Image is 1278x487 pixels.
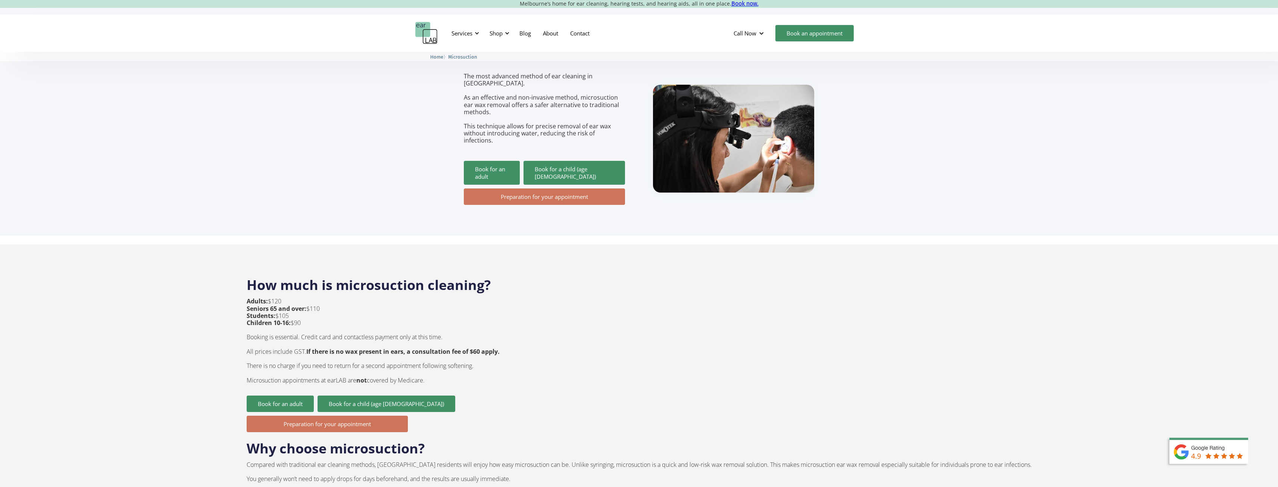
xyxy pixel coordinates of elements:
[430,54,443,60] span: Home
[775,25,854,41] a: Book an appointment
[247,396,314,412] a: Book for an adult
[490,29,503,37] div: Shop
[728,22,772,44] div: Call Now
[485,22,512,44] div: Shop
[451,29,472,37] div: Services
[415,22,438,44] a: home
[448,54,477,60] span: Microsuction
[653,85,814,193] img: boy getting ear checked.
[306,347,500,356] strong: If there is no wax present in ears, a consultation fee of $60 apply.
[734,29,756,37] div: Call Now
[247,319,291,327] strong: Children 10-16:
[448,53,477,60] a: Microsuction
[247,297,268,305] strong: Adults:
[247,432,425,458] h2: Why choose microsuction?
[537,22,564,44] a: About
[513,22,537,44] a: Blog
[318,396,455,412] a: Book for a child (age [DEMOGRAPHIC_DATA])
[464,73,625,144] p: The most advanced method of ear cleaning in [GEOGRAPHIC_DATA]. As an effective and non-invasive m...
[430,53,448,61] li: 〉
[247,305,306,313] strong: Seniors 65 and over:
[524,161,625,185] a: Book for a child (age [DEMOGRAPHIC_DATA])
[247,298,500,384] p: $120 $110 $105 $90 Booking is essential. Credit card and contactless payment only at this time. A...
[447,22,481,44] div: Services
[247,416,408,432] a: Preparation for your appointment
[247,312,275,320] strong: Students:
[356,376,367,384] strong: not
[430,53,443,60] a: Home
[464,161,520,185] a: Book for an adult
[247,269,1032,294] h2: How much is microsuction cleaning?
[564,22,596,44] a: Contact
[464,188,625,205] a: Preparation for your appointment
